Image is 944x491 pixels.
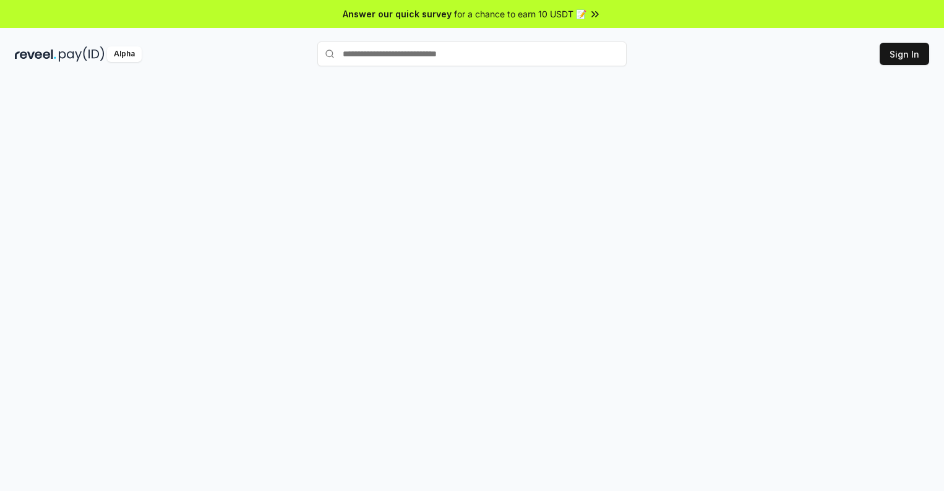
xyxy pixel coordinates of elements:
[15,46,56,62] img: reveel_dark
[880,43,929,65] button: Sign In
[59,46,105,62] img: pay_id
[454,7,586,20] span: for a chance to earn 10 USDT 📝
[107,46,142,62] div: Alpha
[343,7,452,20] span: Answer our quick survey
